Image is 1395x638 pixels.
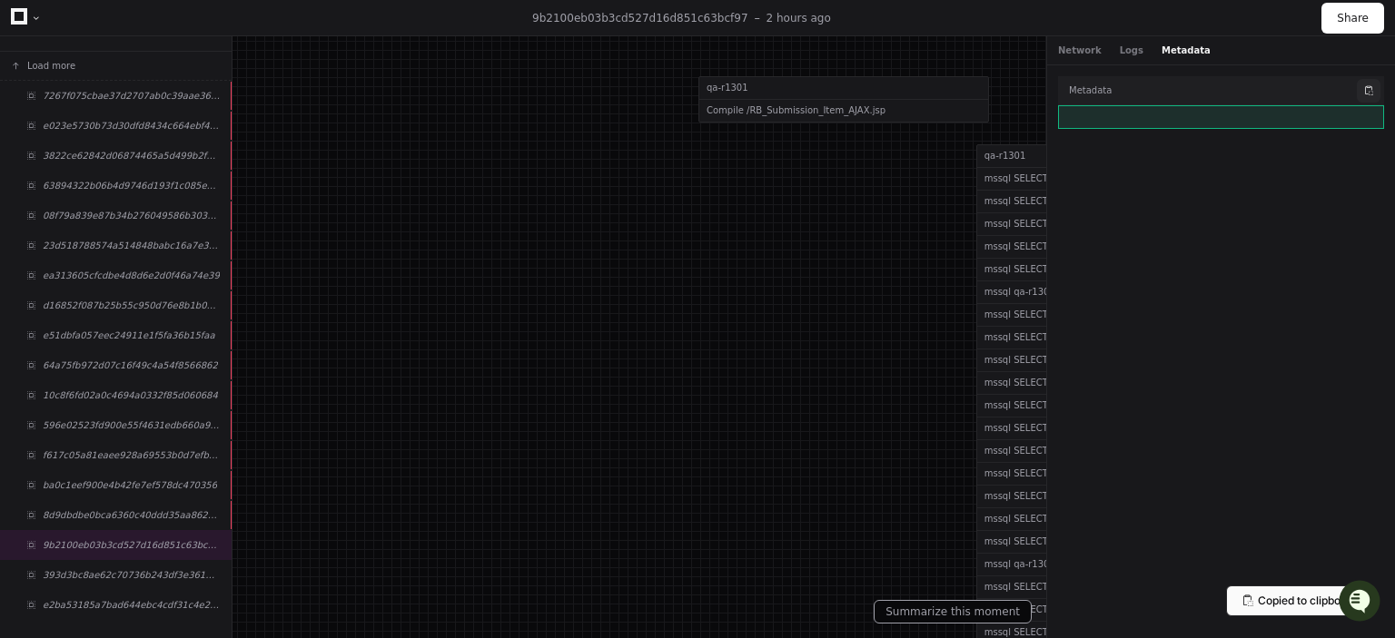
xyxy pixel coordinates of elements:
span: f617c05a81eaee928a69553b0d7efbab [43,448,220,462]
button: Metadata [1162,44,1211,57]
div: We're available if you need us! [62,153,230,168]
span: 393d3bc8ae62c70736b243df3e361691 [43,568,220,582]
button: Network [1058,44,1102,57]
span: 23d518788574a514848babc16a7e33cc [43,239,220,252]
button: Share [1321,3,1384,34]
span: ea313605cfcdbe4d8d6e2d0f46a74e39 [43,269,220,282]
span: 7267f075cbae37d2707ab0c39aae363a [43,89,220,103]
span: e023e5730b73d30dfd8434c664ebf43b [43,119,220,133]
span: 10c8f6fd02a0c4694a0332f85d060684 [43,388,218,402]
span: 8d9dbdbe0bca6360c40ddd35aa8620a8 [43,508,220,522]
span: e2ba53185a7bad644ebc4cdf31c4e2cd [43,598,220,612]
span: Pylon [181,191,220,204]
span: ba0c1eef900e4b42fe7ef578dc470356 [43,478,217,492]
button: Start new chat [309,141,331,162]
span: 9b2100eb03b3cd527d16d851c63bcf97 [43,538,220,552]
button: Summarize this moment [874,600,1032,623]
p: 2 hours ago [767,11,831,25]
span: 596e02523fd900e55f4631edb660a94a [43,418,220,432]
span: 9b2100eb03b3cd527d16d851c63bcf97 [532,12,747,25]
div: Welcome [18,73,331,102]
span: 08f79a839e87b34b276049586b30313c [43,209,220,222]
iframe: Open customer support [1337,578,1386,627]
h3: Metadata [1069,83,1112,97]
button: Logs [1120,44,1143,57]
span: Load more [27,59,75,73]
span: e51dbfa057eec24911e1f5fa36b15faa [43,329,215,342]
div: Start new chat [62,135,298,153]
span: 63894322b06b4d9746d193f1c085e985 [43,179,220,192]
p: Copied to clipboard [1258,594,1358,608]
img: 1756235613930-3d25f9e4-fa56-45dd-b3ad-e072dfbd1548 [18,135,51,168]
span: 64a75fb972d07c16f49c4a54f8566862 [43,358,218,372]
span: d16852f087b25b55c950d76e8b1b07cd [43,299,220,312]
a: Powered byPylon [128,190,220,204]
img: PlayerZero [18,18,54,54]
span: 3822ce62842d06874465a5d499b2f1d7 [43,149,220,162]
